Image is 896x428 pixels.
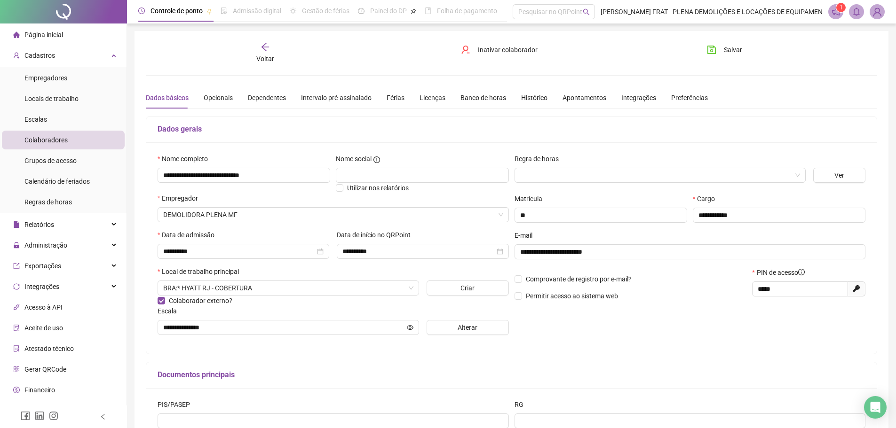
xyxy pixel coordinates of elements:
[158,306,183,316] label: Escala
[870,5,884,19] img: 64922
[13,325,20,331] span: audit
[301,93,372,103] div: Intervalo pré-assinalado
[515,194,548,204] label: Matrícula
[13,52,20,59] span: user-add
[813,168,865,183] button: Ver
[13,366,20,373] span: qrcode
[798,269,805,275] span: info-circle
[24,283,59,290] span: Integrações
[158,124,865,135] h5: Dados gerais
[358,8,365,14] span: dashboard
[427,280,509,296] button: Criar
[373,156,380,163] span: info-circle
[671,93,708,103] div: Preferências
[458,322,477,333] span: Alterar
[13,263,20,269] span: export
[24,31,63,39] span: Página inicial
[757,267,805,278] span: PIN de acesso
[24,95,79,102] span: Locais de trabalho
[248,93,286,103] div: Dependentes
[526,292,618,300] span: Permitir acesso ao sistema web
[563,93,606,103] div: Apontamentos
[24,386,55,394] span: Financeiro
[24,136,68,144] span: Colaboradores
[158,369,865,381] h5: Documentos principais
[852,8,861,16] span: bell
[836,3,846,12] sup: 1
[13,345,20,352] span: solution
[158,266,245,277] label: Local de trabalho principal
[256,55,274,62] span: Voltar
[24,198,72,206] span: Regras de horas
[169,297,232,304] span: Colaborador externo?
[204,93,233,103] div: Opcionais
[24,116,47,123] span: Escalas
[526,275,632,283] span: Comprovante de registro por e-mail?
[460,93,506,103] div: Banco de horas
[515,230,539,241] label: E-mail
[515,399,530,410] label: RG
[158,230,221,240] label: Data de admissão
[21,411,30,420] span: facebook
[13,221,20,228] span: file
[460,283,475,293] span: Criar
[24,52,55,59] span: Cadastros
[206,8,212,14] span: pushpin
[425,8,431,14] span: book
[233,7,281,15] span: Admissão digital
[387,93,404,103] div: Férias
[35,411,44,420] span: linkedin
[24,157,77,164] span: Grupos de acesso
[454,42,545,57] button: Inativar colaborador
[478,45,538,55] span: Inativar colaborador
[834,170,844,180] span: Ver
[151,7,203,15] span: Controle de ponto
[24,74,67,82] span: Empregadores
[163,281,413,295] span: AV. LÚCIO COSTA,9.600 BARRA DA TIJUCA CEP 22795-007
[337,230,417,240] label: Data de início no QRPoint
[158,193,204,203] label: Empregador
[13,283,20,290] span: sync
[840,4,843,11] span: 1
[583,8,590,16] span: search
[24,303,63,311] span: Acesso à API
[700,42,749,57] button: Salvar
[347,184,409,192] span: Utilizar nos relatórios
[411,8,416,14] span: pushpin
[407,324,413,331] span: eye
[24,178,90,185] span: Calendário de feriados
[864,396,887,419] div: Open Intercom Messenger
[13,304,20,311] span: api
[621,93,656,103] div: Integrações
[24,262,61,270] span: Exportações
[24,366,66,373] span: Gerar QRCode
[24,221,54,228] span: Relatórios
[707,45,716,54] span: save
[461,45,470,54] span: user-delete
[158,399,196,410] label: PIS/PASEP
[158,154,214,164] label: Nome completo
[163,208,503,222] span: DEMOLIDORA PLENA MF LTDA
[515,154,565,164] label: Regra de horas
[49,411,58,420] span: instagram
[724,45,742,55] span: Salvar
[437,7,497,15] span: Folha de pagamento
[138,8,145,14] span: clock-circle
[261,42,270,52] span: arrow-left
[693,194,721,204] label: Cargo
[832,8,840,16] span: notification
[427,320,509,335] button: Alterar
[290,8,296,14] span: sun
[221,8,227,14] span: file-done
[13,387,20,393] span: dollar
[302,7,349,15] span: Gestão de férias
[601,7,823,17] span: [PERSON_NAME] FRAT - PLENA DEMOLIÇÕES E LOCAÇÕES DE EQUIPAMEN
[13,242,20,249] span: lock
[24,241,67,249] span: Administração
[13,31,20,38] span: home
[521,93,547,103] div: Histórico
[24,324,63,332] span: Aceite de uso
[100,413,106,420] span: left
[24,345,74,352] span: Atestado técnico
[336,154,372,164] span: Nome social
